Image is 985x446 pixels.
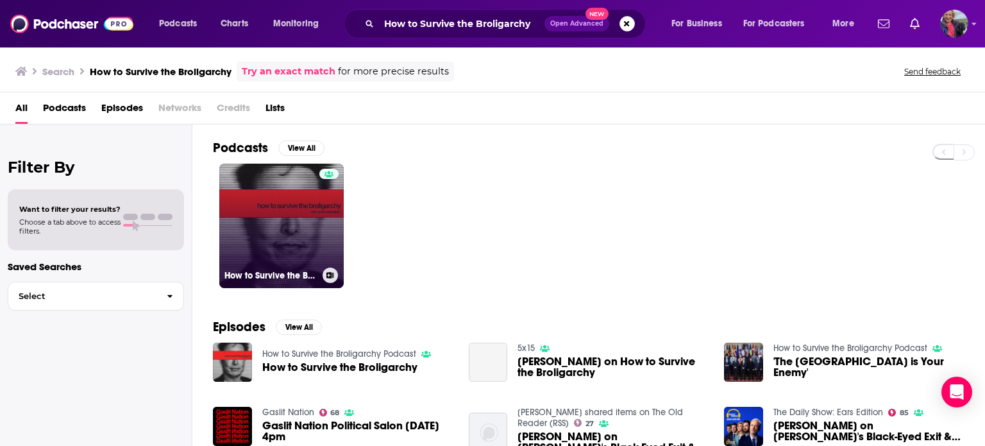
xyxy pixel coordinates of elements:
[8,292,156,300] span: Select
[873,13,895,35] a: Show notifications dropdown
[900,66,964,77] button: Send feedback
[544,16,609,31] button: Open AdvancedNew
[941,377,972,407] div: Open Intercom Messenger
[213,319,322,335] a: EpisodesView All
[8,282,184,311] button: Select
[42,65,74,78] h3: Search
[8,158,184,176] h2: Filter By
[905,13,925,35] a: Show notifications dropdown
[662,13,738,34] button: open menu
[940,10,968,38] span: Logged in as KateFT
[276,320,322,335] button: View All
[19,218,121,236] span: Choose a tab above to access filters.
[724,343,763,382] img: 'The United States is Your Enemy'
[19,205,121,214] span: Want to filter your results?
[832,15,854,33] span: More
[735,13,823,34] button: open menu
[278,141,324,156] button: View All
[319,409,340,416] a: 68
[585,8,609,20] span: New
[550,21,603,27] span: Open Advanced
[262,348,416,359] a: How to Survive the Broligarchy Podcast
[518,407,683,429] a: Tom Roche shared items on The Old Reader (RSS)
[262,362,417,373] a: How to Survive the Broligarchy
[217,98,250,124] span: Credits
[221,15,248,33] span: Charts
[773,343,927,354] a: How to Survive the Broligarchy Podcast
[213,140,324,156] a: PodcastsView All
[773,407,883,418] a: The Daily Show: Ears Edition
[823,13,870,34] button: open menu
[213,343,252,382] img: How to Survive the Broligarchy
[888,409,909,416] a: 85
[219,164,344,288] a: How to Survive the Broligarchy Podcast
[265,98,285,124] a: Lists
[356,9,658,39] div: Search podcasts, credits, & more...
[724,407,763,446] img: Jon Stewart on Musk's Black-Eyed Exit & Trump's Insane New Biden Conspiracy | Carole Cadwalladr
[671,15,722,33] span: For Business
[213,140,268,156] h2: Podcasts
[262,407,314,418] a: Gaslit Nation
[518,356,709,378] a: Carole Cadwalladr on How to Survive the Broligarchy
[262,420,453,442] span: Gaslit Nation Political Salon [DATE] 4pm
[159,15,197,33] span: Podcasts
[900,410,909,416] span: 85
[379,13,544,34] input: Search podcasts, credits, & more...
[773,420,964,442] span: [PERSON_NAME] on [PERSON_NAME]'s Black-Eyed Exit & [PERSON_NAME] Insane New [PERSON_NAME] Conspir...
[15,98,28,124] a: All
[262,420,453,442] a: Gaslit Nation Political Salon Today 4pm
[242,64,335,79] a: Try an exact match
[101,98,143,124] a: Episodes
[940,10,968,38] img: User Profile
[264,13,335,34] button: open menu
[585,421,594,427] span: 27
[743,15,805,33] span: For Podcasters
[330,410,339,416] span: 68
[273,15,319,33] span: Monitoring
[158,98,201,124] span: Networks
[469,343,508,382] a: Carole Cadwalladr on How to Survive the Broligarchy
[773,420,964,442] a: Jon Stewart on Musk's Black-Eyed Exit & Trump's Insane New Biden Conspiracy | Carole Cadwalladr
[150,13,214,34] button: open menu
[773,356,964,378] span: 'The [GEOGRAPHIC_DATA] is Your Enemy'
[8,261,184,273] p: Saved Searches
[212,13,256,34] a: Charts
[518,356,709,378] span: [PERSON_NAME] on How to Survive the Broligarchy
[773,356,964,378] a: 'The United States is Your Enemy'
[574,419,594,427] a: 27
[224,270,317,281] h3: How to Survive the Broligarchy Podcast
[338,64,449,79] span: for more precise results
[518,343,535,354] a: 5x15
[940,10,968,38] button: Show profile menu
[90,65,232,78] h3: How to Survive the Broligarchy
[10,12,133,36] img: Podchaser - Follow, Share and Rate Podcasts
[43,98,86,124] a: Podcasts
[213,319,265,335] h2: Episodes
[213,407,252,446] img: Gaslit Nation Political Salon Today 4pm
